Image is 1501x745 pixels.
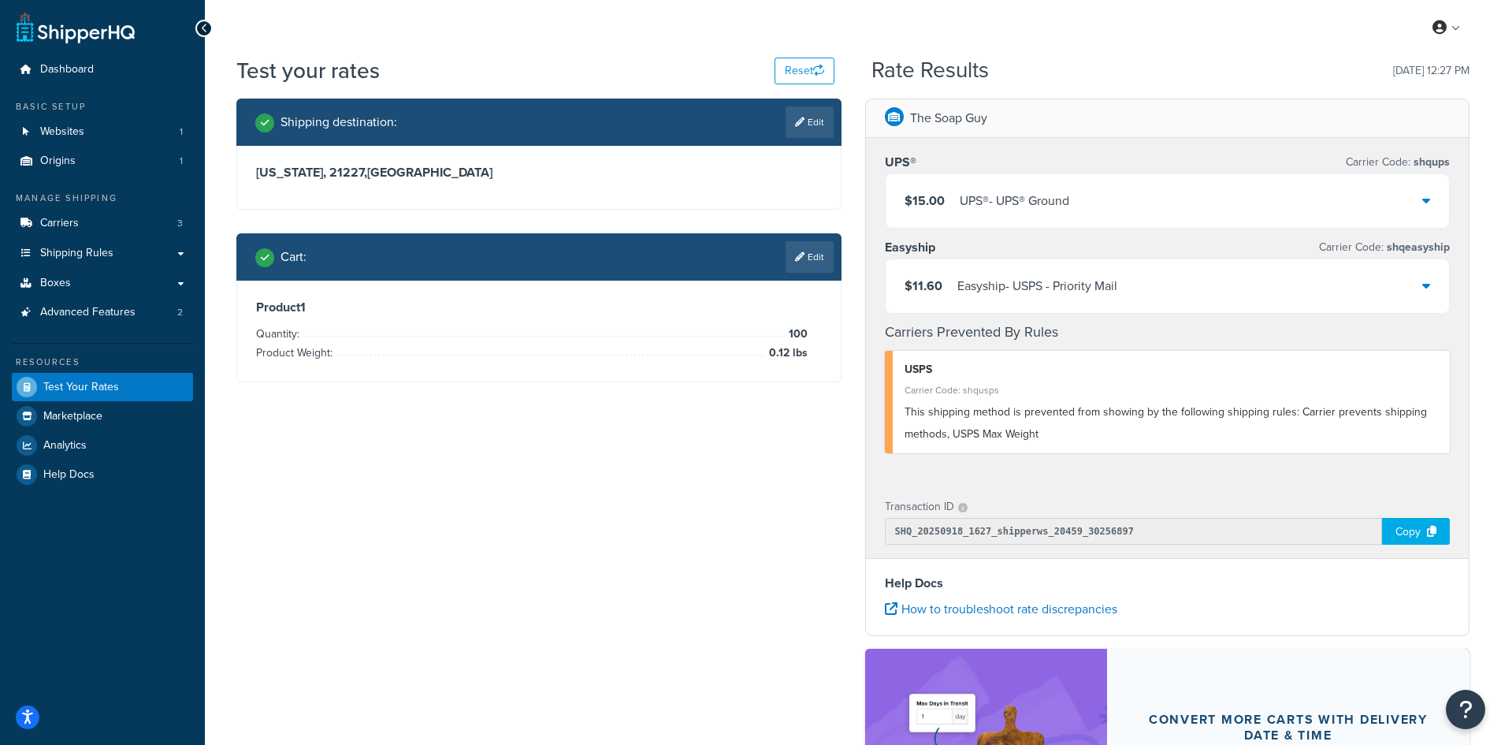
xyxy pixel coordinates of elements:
[40,125,84,139] span: Websites
[12,209,193,238] li: Carriers
[256,300,822,315] h3: Product 1
[40,155,76,168] span: Origins
[1393,60,1469,82] p: [DATE] 12:27 PM
[40,306,136,319] span: Advanced Features
[885,496,954,518] p: Transaction ID
[905,359,1439,381] div: USPS
[1410,154,1450,170] span: shqups
[43,439,87,453] span: Analytics
[12,147,193,176] a: Origins1
[12,239,193,268] a: Shipping Rules
[12,147,193,176] li: Origins
[1346,151,1450,173] p: Carrier Code:
[775,58,834,84] button: Reset
[12,100,193,114] div: Basic Setup
[236,55,380,86] h1: Test your rates
[905,404,1427,442] span: This shipping method is prevented from showing by the following shipping rules: Carrier prevents ...
[12,431,193,460] a: Analytics
[905,379,1439,401] div: Carrier Code: shqusps
[885,574,1451,593] h4: Help Docs
[177,306,183,319] span: 2
[177,217,183,230] span: 3
[43,381,119,394] span: Test Your Rates
[256,345,336,361] span: Product Weight:
[40,63,94,76] span: Dashboard
[885,240,935,255] h3: Easyship
[43,410,102,423] span: Marketplace
[885,322,1451,343] h4: Carriers Prevented By Rules
[1145,712,1432,743] div: Convert more carts with delivery date & time
[905,192,945,210] span: $15.00
[40,247,113,260] span: Shipping Rules
[12,356,193,369] div: Resources
[180,125,183,139] span: 1
[12,209,193,238] a: Carriers3
[180,155,183,168] span: 1
[960,190,1069,212] div: UPS® - UPS® Ground
[1384,239,1450,255] span: shqeasyship
[786,241,834,273] a: Edit
[281,115,397,129] h2: Shipping destination :
[40,277,71,290] span: Boxes
[12,402,193,430] a: Marketplace
[786,106,834,138] a: Edit
[1382,518,1450,545] div: Copy
[12,117,193,147] li: Websites
[12,117,193,147] a: Websites1
[765,344,808,363] span: 0.12 lbs
[910,107,987,129] p: The Soap Guy
[905,277,942,295] span: $11.60
[1446,690,1485,729] button: Open Resource Center
[12,55,193,84] a: Dashboard
[281,250,307,264] h2: Cart :
[885,600,1117,618] a: How to troubleshoot rate discrepancies
[957,275,1117,297] div: Easyship - USPS - Priority Mail
[40,217,79,230] span: Carriers
[12,373,193,401] a: Test Your Rates
[43,468,95,482] span: Help Docs
[785,325,808,344] span: 100
[885,155,916,170] h3: UPS®
[12,298,193,327] a: Advanced Features2
[12,269,193,298] a: Boxes
[256,326,303,342] span: Quantity:
[12,298,193,327] li: Advanced Features
[12,460,193,489] a: Help Docs
[871,58,989,83] h2: Rate Results
[12,192,193,205] div: Manage Shipping
[256,165,822,181] h3: [US_STATE], 21227 , [GEOGRAPHIC_DATA]
[1319,237,1450,259] p: Carrier Code:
